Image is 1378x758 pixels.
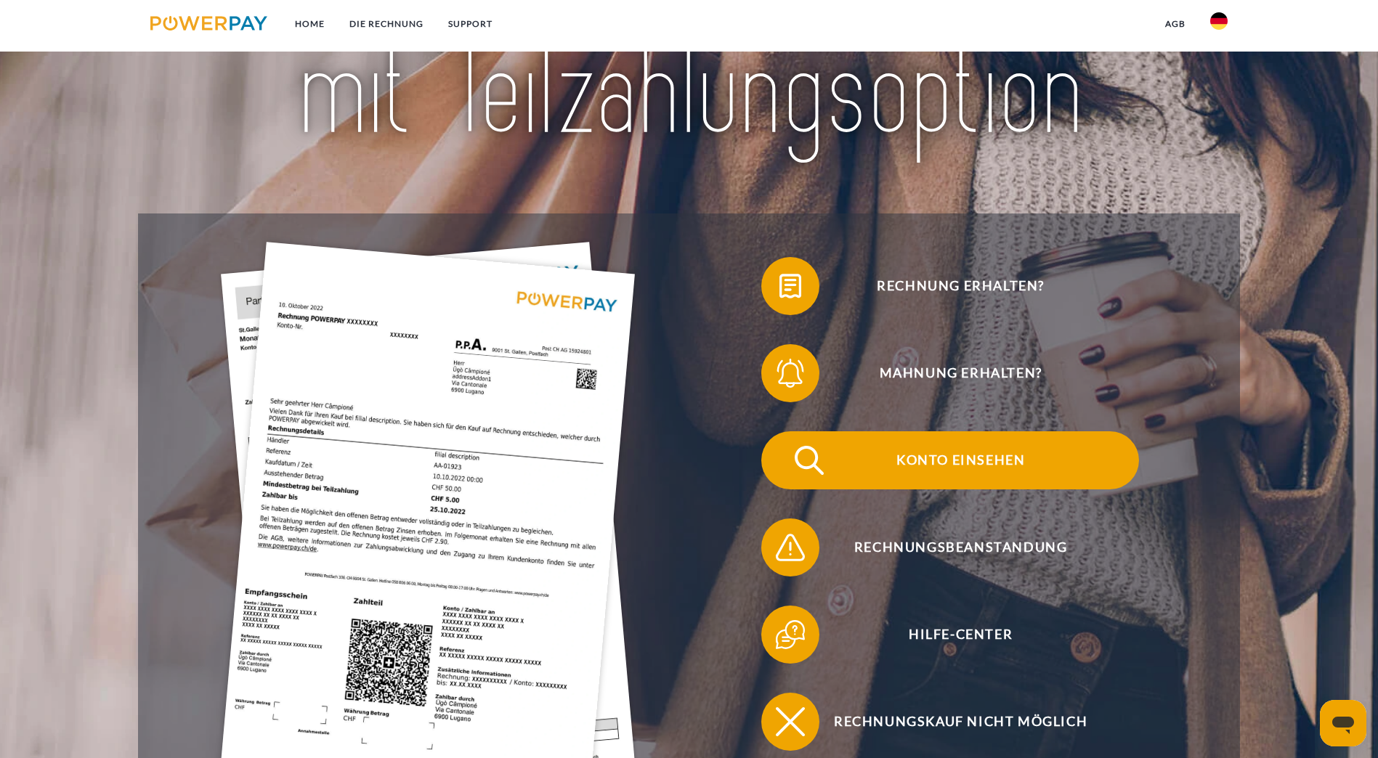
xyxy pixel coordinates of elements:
[782,693,1138,751] span: Rechnungskauf nicht möglich
[436,11,505,37] a: SUPPORT
[782,606,1138,664] span: Hilfe-Center
[782,518,1138,576] span: Rechnungsbeanstandung
[761,606,1139,664] button: Hilfe-Center
[1210,12,1228,30] img: de
[1153,11,1198,37] a: agb
[782,431,1138,489] span: Konto einsehen
[761,431,1139,489] button: Konto einsehen
[337,11,436,37] a: DIE RECHNUNG
[761,257,1139,315] button: Rechnung erhalten?
[772,529,808,566] img: qb_warning.svg
[1320,700,1366,746] iframe: Schaltfläche zum Öffnen des Messaging-Fensters
[782,257,1138,315] span: Rechnung erhalten?
[761,344,1139,402] button: Mahnung erhalten?
[772,616,808,653] img: qb_help.svg
[761,693,1139,751] button: Rechnungskauf nicht möglich
[761,518,1139,576] button: Rechnungsbeanstandung
[150,16,267,30] img: logo-powerpay.svg
[283,11,337,37] a: Home
[791,442,827,478] img: qb_search.svg
[772,355,808,391] img: qb_bell.svg
[782,344,1138,402] span: Mahnung erhalten?
[772,704,808,740] img: qb_close.svg
[772,268,808,304] img: qb_bill.svg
